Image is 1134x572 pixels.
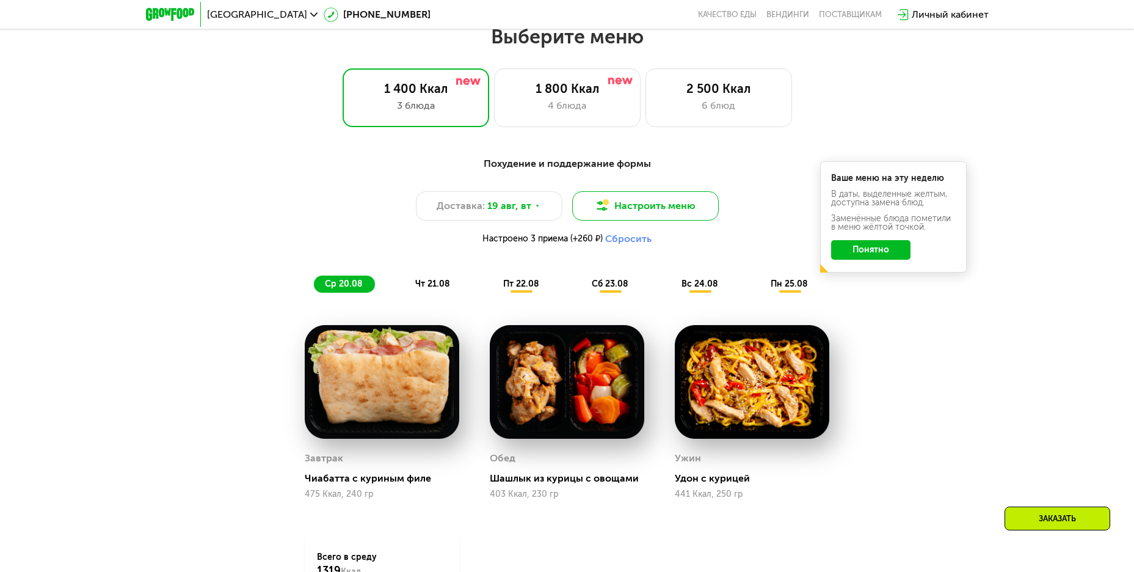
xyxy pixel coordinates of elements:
[675,449,701,468] div: Ужин
[507,81,628,96] div: 1 800 Ккал
[490,472,654,485] div: Шашлык из курицы с овощами
[206,156,929,172] div: Похудение и поддержание формы
[605,233,652,245] button: Сбросить
[831,190,956,207] div: В даты, выделенные желтым, доступна замена блюд.
[698,10,757,20] a: Качество еды
[305,472,469,485] div: Чиабатта с куриным филе
[324,7,431,22] a: [PHONE_NUMBER]
[437,199,485,213] span: Доставка:
[675,472,839,485] div: Удон с курицей
[503,279,539,289] span: пт 22.08
[912,7,989,22] div: Личный кабинет
[572,191,719,221] button: Настроить меню
[658,81,779,96] div: 2 500 Ккал
[482,235,603,243] span: Настроено 3 приема (+260 ₽)
[658,98,779,113] div: 6 блюд
[771,279,808,289] span: пн 25.08
[415,279,450,289] span: чт 21.08
[490,449,515,468] div: Обед
[207,10,307,20] span: [GEOGRAPHIC_DATA]
[819,10,882,20] div: поставщикам
[675,490,829,499] div: 441 Ккал, 250 гр
[766,10,809,20] a: Вендинги
[831,215,956,232] div: Заменённые блюда пометили в меню жёлтой точкой.
[681,279,718,289] span: вс 24.08
[1005,507,1110,530] div: Заказать
[355,81,476,96] div: 1 400 Ккал
[490,490,644,499] div: 403 Ккал, 230 гр
[305,449,343,468] div: Завтрак
[592,279,628,289] span: сб 23.08
[39,24,1095,49] h2: Выберите меню
[325,279,363,289] span: ср 20.08
[305,490,459,499] div: 475 Ккал, 240 гр
[507,98,628,113] div: 4 блюда
[831,174,956,183] div: Ваше меню на эту неделю
[831,240,910,260] button: Понятно
[355,98,476,113] div: 3 блюда
[487,199,531,213] span: 19 авг, вт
